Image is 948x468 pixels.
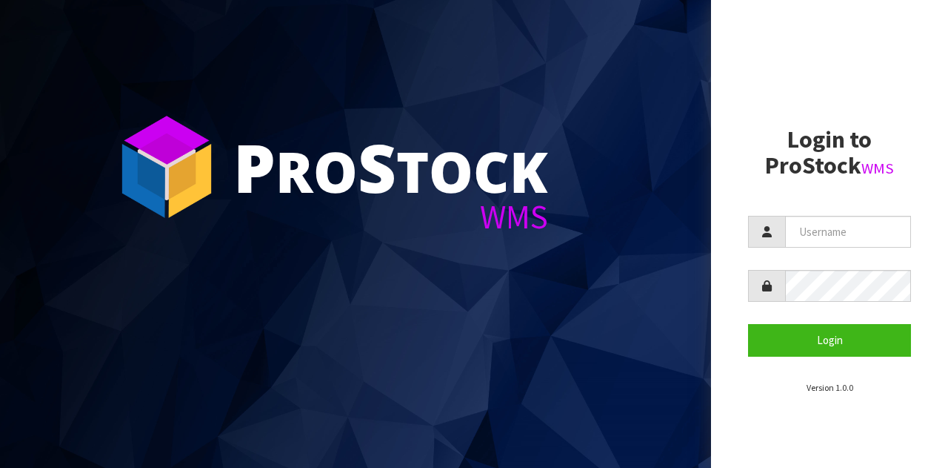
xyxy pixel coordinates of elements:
[233,200,548,234] div: WMS
[861,159,894,178] small: WMS
[111,111,222,223] img: ProStock Cube
[748,127,911,179] h2: Login to ProStock
[233,134,548,200] div: ro tock
[785,216,911,248] input: Username
[233,122,276,212] span: P
[807,382,853,393] small: Version 1.0.0
[748,324,911,356] button: Login
[358,122,396,212] span: S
